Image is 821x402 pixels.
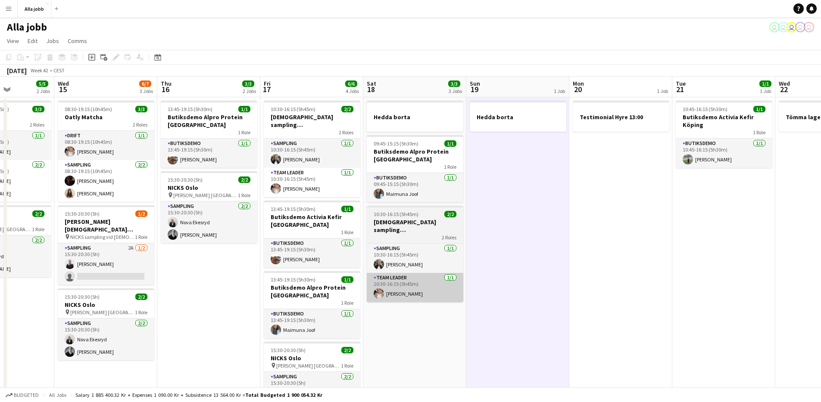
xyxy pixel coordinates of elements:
[787,22,797,32] app-user-avatar: Emil Hasselberg
[367,244,463,273] app-card-role: Sampling1/110:30-16:15 (5h45m)[PERSON_NAME]
[161,171,257,243] app-job-card: 15:30-20:30 (5h)2/2NICKS Oslo [PERSON_NAME] [GEOGRAPHIC_DATA]1 RoleSampling2/215:30-20:30 (5h)Nov...
[58,218,154,233] h3: [PERSON_NAME] [DEMOGRAPHIC_DATA][PERSON_NAME] Stockholm
[242,80,254,87] span: 3/3
[58,131,154,160] app-card-role: Drift1/108:30-19:15 (10h45m)[PERSON_NAME]
[58,301,154,309] h3: NICKS Oslo
[30,121,44,128] span: 2 Roles
[238,129,250,136] span: 1 Role
[264,284,360,299] h3: Butiksdemo Alpro Protein [GEOGRAPHIC_DATA]
[778,22,788,32] app-user-avatar: Hedda Lagerbielke
[135,106,147,112] span: 3/3
[47,392,68,398] span: All jobs
[65,294,100,300] span: 15:30-20:30 (5h)
[341,347,353,353] span: 2/2
[264,271,360,338] app-job-card: 13:45-19:15 (5h30m)1/1Butiksdemo Alpro Protein [GEOGRAPHIC_DATA]1 RoleButiksdemo1/113:45-19:15 (5...
[14,392,39,398] span: Budgeted
[470,101,566,132] app-job-card: Hedda borta
[676,113,772,129] h3: Butiksdemo Activia Kefir Köping
[161,101,257,168] div: 13:45-19:15 (5h30m)1/1Butiksdemo Alpro Protein [GEOGRAPHIC_DATA]1 RoleButiksdemo1/113:45-19:15 (5...
[271,276,315,283] span: 13:45-19:15 (5h30m)
[53,67,65,74] div: CEST
[341,206,353,212] span: 1/1
[58,205,154,285] div: 15:30-20:30 (5h)1/2[PERSON_NAME] [DEMOGRAPHIC_DATA][PERSON_NAME] Stockholm NICKS sampling vid [DE...
[271,347,306,353] span: 15:30-20:30 (5h)
[264,168,360,197] app-card-role: Team Leader1/110:30-16:15 (5h45m)[PERSON_NAME]
[554,88,565,94] div: 1 Job
[271,106,315,112] span: 10:30-16:15 (5h45m)
[365,84,376,94] span: 18
[676,80,686,87] span: Tue
[161,80,172,87] span: Thu
[70,309,135,315] span: [PERSON_NAME] [GEOGRAPHIC_DATA]
[65,210,100,217] span: 15:30-20:30 (5h)
[28,67,50,74] span: Week 42
[161,139,257,168] app-card-role: Butiksdemo1/113:45-19:15 (5h30m)[PERSON_NAME]
[18,0,51,17] button: Alla jobb
[339,129,353,136] span: 2 Roles
[28,37,37,45] span: Edit
[58,160,154,202] app-card-role: Sampling2/208:30-19:15 (10h45m)[PERSON_NAME][PERSON_NAME]
[32,210,44,217] span: 2/2
[571,84,584,94] span: 20
[264,309,360,338] app-card-role: Butiksdemo1/113:45-19:15 (5h30m)Maimuna Joof
[573,113,669,121] h3: Testimonial Hyre 13:00
[173,192,238,198] span: [PERSON_NAME] [GEOGRAPHIC_DATA]
[58,288,154,360] app-job-card: 15:30-20:30 (5h)2/2NICKS Oslo [PERSON_NAME] [GEOGRAPHIC_DATA]1 RoleSampling2/215:30-20:30 (5h)Nov...
[58,80,69,87] span: Wed
[140,88,153,94] div: 3 Jobs
[58,243,154,285] app-card-role: Sampling2A1/215:30-20:30 (5h)[PERSON_NAME]
[769,22,780,32] app-user-avatar: Hedda Lagerbielke
[133,121,147,128] span: 2 Roles
[262,84,271,94] span: 17
[367,273,463,302] app-card-role: Team Leader1/110:30-16:15 (5h45m)[PERSON_NAME]
[367,173,463,202] app-card-role: Butiksdemo1/109:45-15:15 (5h30m)Maimuna Joof
[657,88,668,94] div: 1 Job
[271,206,315,212] span: 13:45-19:15 (5h30m)
[341,300,353,306] span: 1 Role
[367,80,376,87] span: Sat
[264,213,360,229] h3: Butiksdemo Activia Kefir [GEOGRAPHIC_DATA]
[795,22,805,32] app-user-avatar: August Löfgren
[674,84,686,94] span: 21
[367,148,463,163] h3: Butiksdemo Alpro Protein [GEOGRAPHIC_DATA]
[264,101,360,197] div: 10:30-16:15 (5h45m)2/2[DEMOGRAPHIC_DATA] sampling [GEOGRAPHIC_DATA]2 RolesSampling1/110:30-16:15 ...
[139,80,151,87] span: 6/7
[573,101,669,132] div: Testimonial Hyre 13:00
[573,80,584,87] span: Mon
[367,135,463,202] app-job-card: 09:45-15:15 (5h30m)1/1Butiksdemo Alpro Protein [GEOGRAPHIC_DATA]1 RoleButiksdemo1/109:45-15:15 (5...
[24,35,41,46] a: Edit
[161,201,257,243] app-card-role: Sampling2/215:30-20:30 (5h)Nova Ekesryd[PERSON_NAME]
[32,226,44,232] span: 1 Role
[346,88,359,94] div: 4 Jobs
[341,276,353,283] span: 1/1
[449,88,462,94] div: 3 Jobs
[468,84,480,94] span: 19
[43,35,62,46] a: Jobs
[65,106,112,112] span: 08:30-19:15 (10h45m)
[444,211,456,217] span: 2/2
[3,35,22,46] a: View
[367,206,463,302] app-job-card: 10:30-16:15 (5h45m)2/2[DEMOGRAPHIC_DATA] sampling [GEOGRAPHIC_DATA]2 RolesSampling1/110:30-16:15 ...
[367,218,463,234] h3: [DEMOGRAPHIC_DATA] sampling [GEOGRAPHIC_DATA]
[367,113,463,121] h3: Hedda borta
[135,309,147,315] span: 1 Role
[58,101,154,202] app-job-card: 08:30-19:15 (10h45m)3/3Oatly Matcha2 RolesDrift1/108:30-19:15 (10h45m)[PERSON_NAME]Sampling2/208:...
[367,101,463,132] div: Hedda borta
[264,80,271,87] span: Fri
[444,140,456,147] span: 1/1
[135,210,147,217] span: 1/2
[264,113,360,129] h3: [DEMOGRAPHIC_DATA] sampling [GEOGRAPHIC_DATA]
[161,113,257,129] h3: Butiksdemo Alpro Protein [GEOGRAPHIC_DATA]
[264,201,360,268] app-job-card: 13:45-19:15 (5h30m)1/1Butiksdemo Activia Kefir [GEOGRAPHIC_DATA]1 RoleButiksdemo1/113:45-19:15 (5...
[676,101,772,168] app-job-card: 10:45-16:15 (5h30m)1/1Butiksdemo Activia Kefir Köping1 RoleButiksdemo1/110:45-16:15 (5h30m)[PERSO...
[276,362,341,369] span: [PERSON_NAME] [GEOGRAPHIC_DATA]
[75,392,322,398] div: Salary 1 885 400.32 kr + Expenses 1 090.00 kr + Subsistence 13 564.00 kr =
[804,22,814,32] app-user-avatar: Stina Dahl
